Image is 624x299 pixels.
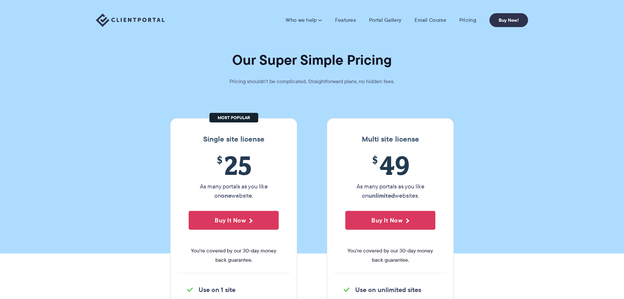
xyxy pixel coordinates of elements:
a: Features [335,17,356,23]
strong: unlimited [368,191,395,200]
a: Email Course [415,17,446,23]
p: Pricing shouldn't be complicated. Straightforward plans, no hidden fees. [213,77,411,86]
a: Pricing [459,17,476,23]
button: Buy It Now [189,211,279,230]
span: You're covered by our 30-day money back guarantee. [189,246,279,265]
span: 49 [345,150,435,180]
button: Buy It Now [345,211,435,230]
h3: Multi site license [334,135,447,144]
strong: one [221,191,232,200]
strong: Use on unlimited sites [355,285,421,295]
span: You're covered by our 30-day money back guarantee. [345,246,435,265]
p: As many portals as you like on websites. [345,182,435,200]
strong: Use on 1 site [199,285,235,295]
span: 25 [189,150,279,180]
p: As many portals as you like on website. [189,182,279,200]
h3: Single site license [177,135,290,144]
a: Who we help [286,17,322,23]
a: Portal Gallery [369,17,401,23]
a: Buy Now! [489,13,528,27]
